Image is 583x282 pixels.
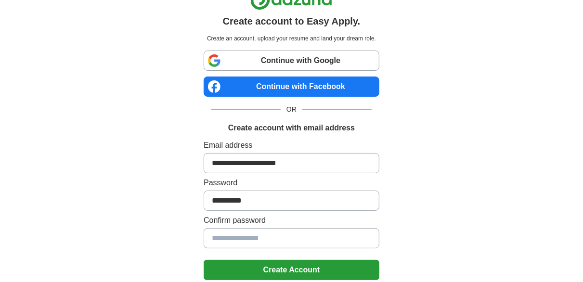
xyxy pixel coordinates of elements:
[204,140,379,151] label: Email address
[204,77,379,97] a: Continue with Facebook
[204,177,379,189] label: Password
[204,260,379,280] button: Create Account
[223,14,361,28] h1: Create account to Easy Apply.
[204,51,379,71] a: Continue with Google
[281,104,302,115] span: OR
[206,34,377,43] p: Create an account, upload your resume and land your dream role.
[228,122,355,134] h1: Create account with email address
[204,215,379,226] label: Confirm password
